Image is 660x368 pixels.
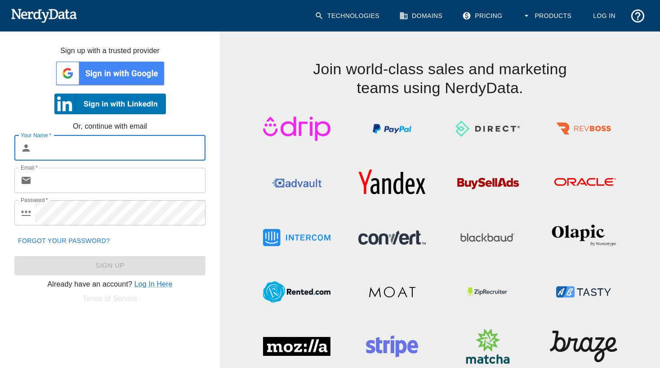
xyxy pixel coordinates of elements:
[454,326,522,367] img: Matcha
[21,164,38,171] label: Email
[83,295,138,302] a: Terms of Service
[358,272,426,312] img: Moat
[517,4,579,27] button: Products
[54,60,166,87] img: btn_google_signin_dark_normal_web@2x.png
[550,272,617,312] img: ABTasty
[11,6,77,24] img: NerdyData.com
[309,4,387,27] a: Technologies
[454,108,522,149] img: Direct
[550,217,617,258] img: Olapic
[263,272,330,312] img: Rented
[263,217,330,258] img: Intercom
[454,272,522,312] img: ZipRecruiter
[358,108,426,149] img: PayPal
[550,163,617,203] img: Oracle
[134,280,173,288] a: Log In Here
[358,326,426,367] img: Stripe
[263,163,330,203] img: Advault
[21,196,48,204] label: Password
[457,4,509,27] a: Pricing
[358,163,426,203] img: Yandex
[263,326,330,367] img: Mozilla
[550,326,617,367] img: Braze
[454,163,522,203] img: BuySellAds
[358,217,426,258] img: Convert
[249,31,631,98] h4: Join world-class sales and marketing teams using NerdyData.
[54,94,166,114] img: Sign-In-Large---Default.png
[21,131,51,139] label: Your Name
[626,4,649,27] button: Support and Documentation
[586,4,623,27] a: Log In
[263,108,330,149] img: Drip
[454,217,522,258] img: Blackbaud
[394,4,450,27] a: Domains
[550,108,617,149] img: RevBoss
[14,233,113,249] a: Forgot your password?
